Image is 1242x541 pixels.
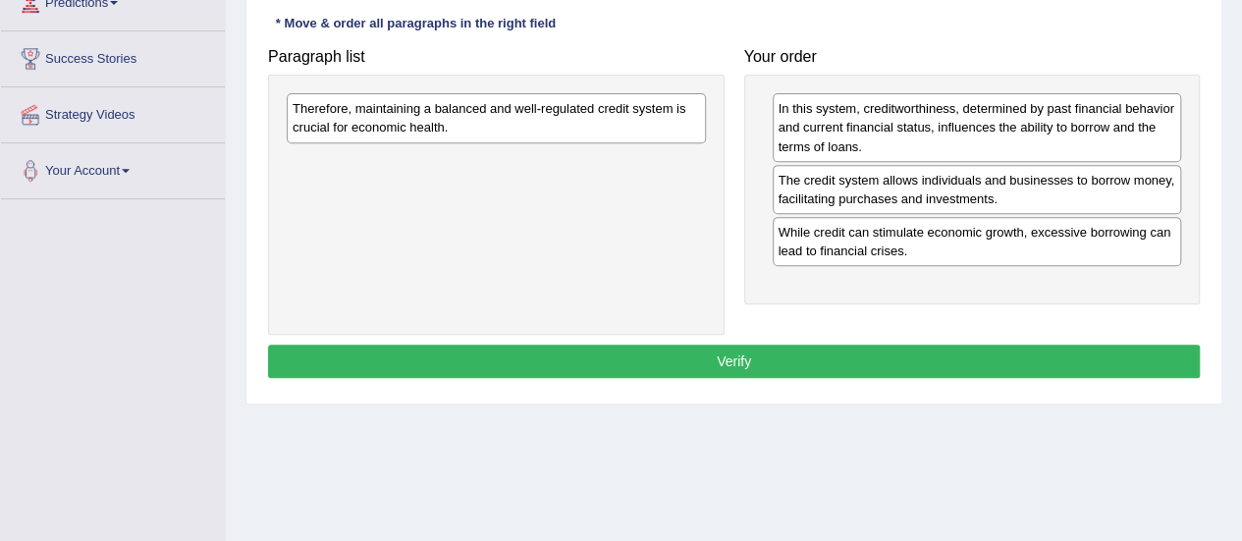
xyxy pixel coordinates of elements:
[1,31,225,81] a: Success Stories
[1,143,225,192] a: Your Account
[1,87,225,136] a: Strategy Videos
[773,217,1182,266] div: While credit can stimulate economic growth, excessive borrowing can lead to financial crises.
[268,14,564,32] div: * Move & order all paragraphs in the right field
[773,165,1182,214] div: The credit system allows individuals and businesses to borrow money, facilitating purchases and i...
[773,93,1182,161] div: In this system, creditworthiness, determined by past financial behavior and current financial sta...
[268,345,1200,378] button: Verify
[287,93,706,142] div: Therefore, maintaining a balanced and well-regulated credit system is crucial for economic health.
[268,48,725,66] h4: Paragraph list
[744,48,1201,66] h4: Your order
